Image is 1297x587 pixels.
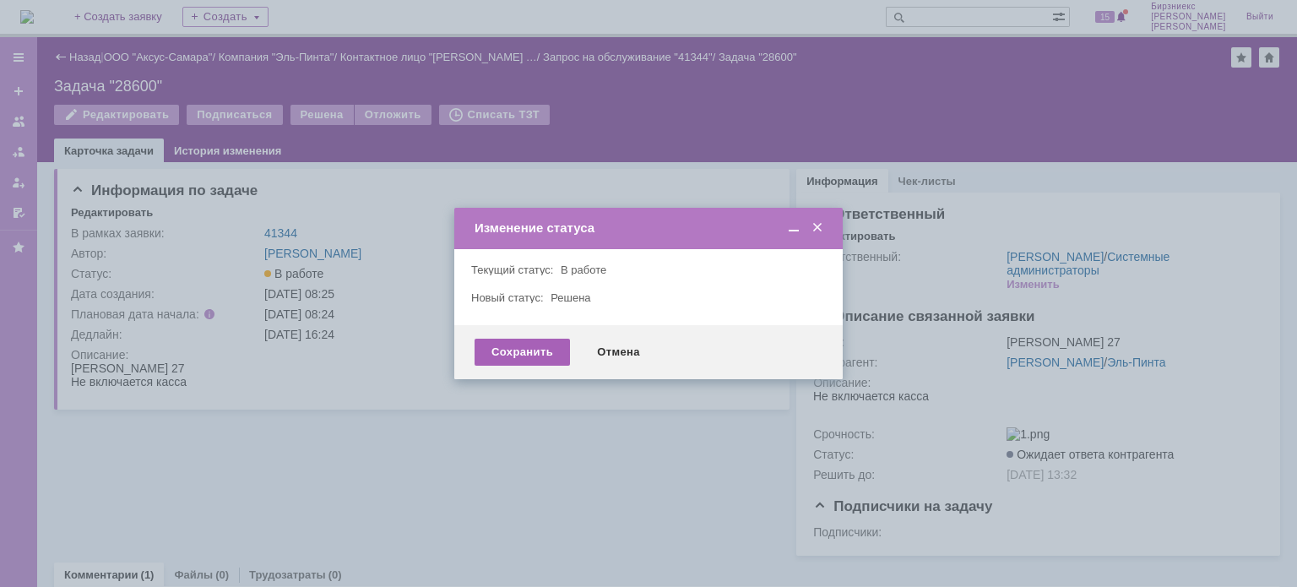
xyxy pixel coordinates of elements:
[551,291,590,304] span: Решена
[785,220,802,236] span: Свернуть (Ctrl + M)
[475,220,826,236] div: Изменение статуса
[471,264,553,276] label: Текущий статус:
[471,291,544,304] label: Новый статус:
[809,220,826,236] span: Закрыть
[561,264,606,276] span: В работе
